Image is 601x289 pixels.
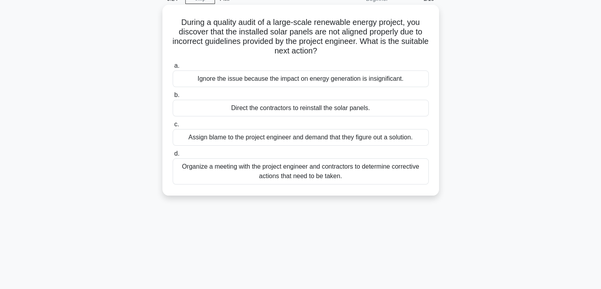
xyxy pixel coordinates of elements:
[174,62,179,69] span: a.
[173,100,429,116] div: Direct the contractors to reinstall the solar panels.
[174,150,179,157] span: d.
[173,158,429,184] div: Organize a meeting with the project engineer and contractors to determine corrective actions that...
[173,70,429,87] div: Ignore the issue because the impact on energy generation is insignificant.
[172,17,430,56] h5: During a quality audit of a large-scale renewable energy project, you discover that the installed...
[173,129,429,146] div: Assign blame to the project engineer and demand that they figure out a solution.
[174,91,179,98] span: b.
[174,121,179,127] span: c.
